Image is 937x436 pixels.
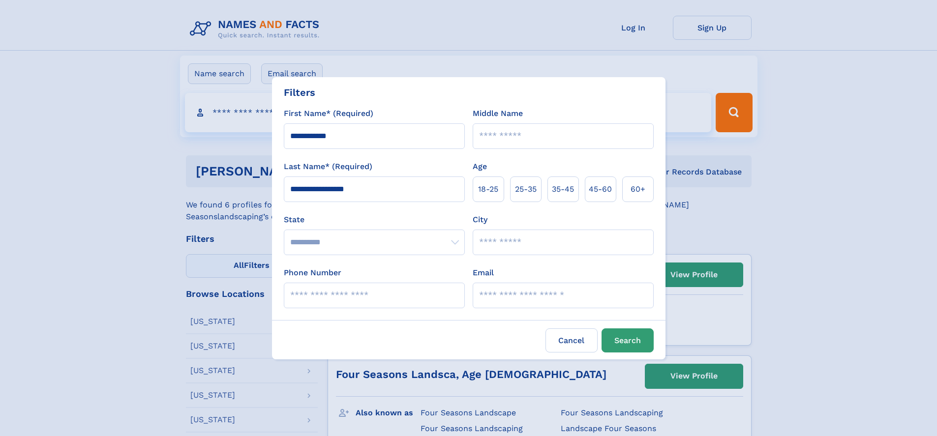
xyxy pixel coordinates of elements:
label: Middle Name [473,108,523,119]
button: Search [602,328,654,352]
label: State [284,214,465,226]
label: City [473,214,487,226]
label: Email [473,267,494,279]
span: 60+ [631,183,645,195]
label: Phone Number [284,267,341,279]
span: 35‑45 [552,183,574,195]
label: Last Name* (Required) [284,161,372,173]
label: Cancel [545,328,598,352]
span: 45‑60 [589,183,612,195]
label: First Name* (Required) [284,108,373,119]
span: 18‑25 [478,183,498,195]
span: 25‑35 [515,183,537,195]
div: Filters [284,85,315,100]
label: Age [473,161,487,173]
